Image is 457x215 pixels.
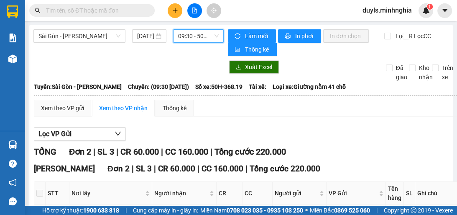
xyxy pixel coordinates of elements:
span: Người nhận [154,189,208,198]
span: Cung cấp máy in - giấy in: [133,206,198,215]
span: file-add [191,8,197,13]
sup: 1 [427,4,433,10]
div: Thống kê [163,104,186,113]
span: Hỗ trợ kỹ thuật: [42,206,119,215]
button: printerIn phơi [278,29,321,43]
button: Lọc VP Gửi [34,127,126,141]
span: question-circle [9,160,17,168]
img: warehouse-icon [8,54,17,63]
span: CR 60.000 [158,164,195,174]
span: | [245,164,248,174]
span: search [35,8,41,13]
button: In đơn chọn [323,29,369,43]
span: Lọc CR [392,31,414,41]
span: Đã giao [393,63,411,82]
input: 13/10/2025 [137,31,154,41]
span: printer [285,33,292,40]
button: file-add [187,3,202,18]
button: aim [207,3,221,18]
img: warehouse-icon [8,140,17,149]
button: downloadXuất Excel [229,60,279,74]
button: bar-chartThống kê [228,43,277,56]
span: | [125,206,127,215]
strong: 0708 023 035 - 0935 103 250 [227,207,303,214]
span: SL 3 [136,164,152,174]
span: Người gửi [275,189,318,198]
strong: 0369 525 060 [334,207,370,214]
span: Tổng cước 220.000 [250,164,320,174]
span: Kho nhận [416,63,436,82]
span: ⚪️ [305,209,308,212]
span: duyls.minhnghia [356,5,419,16]
span: 1 [428,4,431,10]
span: Sài Gòn - Phan Rí [38,30,120,42]
span: CC 160.000 [165,147,208,157]
span: Làm mới [245,31,269,41]
span: | [197,164,199,174]
span: In phơi [295,31,314,41]
span: Trên xe [439,63,457,82]
span: Miền Bắc [310,206,370,215]
span: | [116,147,118,157]
span: CR 60.000 [120,147,158,157]
span: [PERSON_NAME] [34,164,95,174]
span: CC 160.000 [202,164,243,174]
span: message [9,197,17,205]
span: Đơn 2 [107,164,130,174]
img: logo-vxr [7,5,18,18]
span: Miền Nam [200,206,303,215]
span: Tổng cước 220.000 [214,147,286,157]
div: Xem theo VP gửi [41,104,84,113]
span: copyright [411,207,416,213]
span: Chuyến: (09:30 [DATE]) [128,82,189,91]
input: Tìm tên, số ĐT hoặc mã đơn [46,6,145,15]
span: | [210,147,212,157]
th: CR [217,182,243,205]
button: plus [168,3,182,18]
th: Tên hàng [386,182,404,205]
div: Xem theo VP nhận [99,104,148,113]
span: Lọc VP Gửi [38,129,71,139]
span: | [154,164,156,174]
span: sync [235,33,242,40]
button: caret-down [437,3,452,18]
span: caret-down [441,7,449,14]
span: Lọc CC [411,31,432,41]
span: | [376,206,378,215]
span: TỔNG [34,147,56,157]
span: down [115,130,121,137]
span: | [93,147,95,157]
span: Tài xế: [249,82,266,91]
span: download [236,64,242,71]
span: VP Gửi [329,189,377,198]
span: 09:30 - 50H-368.19 [178,30,219,42]
span: Xuất Excel [245,62,272,72]
span: Đơn 2 [69,147,91,157]
th: SL [404,182,415,205]
span: bar-chart [235,47,242,53]
span: Loại xe: Giường nằm 41 chỗ [273,82,346,91]
img: solution-icon [8,34,17,42]
strong: 1900 633 818 [83,207,119,214]
span: Nơi lấy [71,189,143,198]
span: notification [9,179,17,187]
span: plus [172,8,178,13]
b: Tuyến: Sài Gòn - [PERSON_NAME] [34,83,122,90]
span: Số xe: 50H-368.19 [195,82,243,91]
button: syncLàm mới [228,29,276,43]
th: STT [46,182,69,205]
span: | [161,147,163,157]
img: icon-new-feature [422,7,430,14]
span: Thống kê [245,45,270,54]
th: CC [243,182,273,205]
span: aim [211,8,217,13]
span: | [132,164,134,174]
span: SL 3 [97,147,114,157]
